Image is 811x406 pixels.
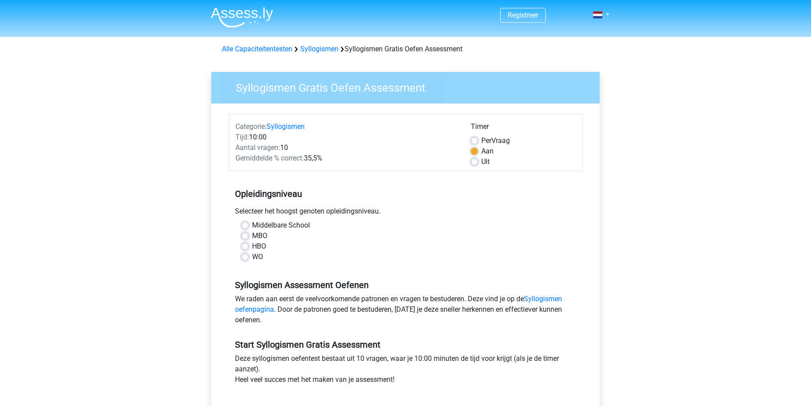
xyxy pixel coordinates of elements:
div: We raden aan eerst de veelvoorkomende patronen en vragen te bestuderen. Deze vind je op de . Door... [228,294,583,329]
h3: Syllogismen Gratis Oefen Assessment [225,78,593,95]
div: Deze syllogismen oefentest bestaat uit 10 vragen, waar je 10:00 minuten de tijd voor krijgt (als ... [228,353,583,388]
label: Vraag [481,135,510,146]
h5: Opleidingsniveau [235,185,576,203]
label: Middelbare School [252,220,310,231]
span: Per [481,136,491,145]
a: Alle Capaciteitentesten [222,45,292,53]
label: Uit [481,157,490,167]
div: Syllogismen Gratis Oefen Assessment [218,44,593,54]
a: Registreer [508,11,538,19]
a: Syllogismen [300,45,338,53]
span: Aantal vragen: [235,143,280,152]
span: Gemiddelde % correct: [235,154,304,162]
span: Categorie: [235,122,267,131]
span: Tijd: [235,133,249,141]
div: Timer [471,121,576,135]
h5: Syllogismen Assessment Oefenen [235,280,576,290]
div: Selecteer het hoogst genoten opleidingsniveau. [228,206,583,220]
h5: Start Syllogismen Gratis Assessment [235,339,576,350]
label: MBO [252,231,267,241]
div: 10:00 [229,132,464,142]
a: Syllogismen [267,122,305,131]
div: 35,5% [229,153,464,164]
div: 10 [229,142,464,153]
img: Assessly [211,7,273,28]
label: Aan [481,146,494,157]
label: WO [252,252,263,262]
label: HBO [252,241,266,252]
